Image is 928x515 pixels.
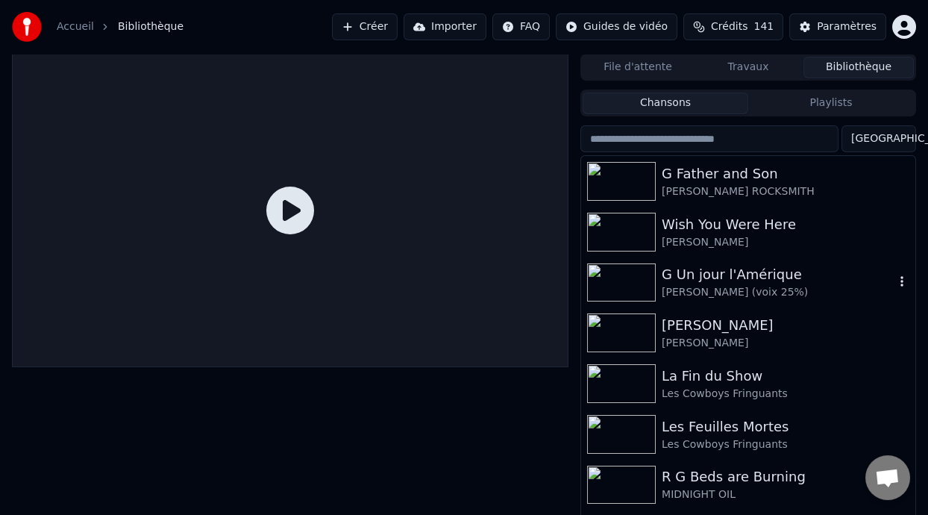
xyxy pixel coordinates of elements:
[662,487,909,502] div: MIDNIGHT OIL
[748,93,914,114] button: Playlists
[404,13,486,40] button: Importer
[662,264,894,285] div: G Un jour l'Amérique
[789,13,886,40] button: Paramètres
[57,19,94,34] a: Accueil
[662,214,909,235] div: Wish You Were Here
[683,13,783,40] button: Crédits141
[662,285,894,300] div: [PERSON_NAME] (voix 25%)
[693,57,803,78] button: Travaux
[753,19,774,34] span: 141
[556,13,677,40] button: Guides de vidéo
[662,235,909,250] div: [PERSON_NAME]
[817,19,877,34] div: Paramètres
[662,437,909,452] div: Les Cowboys Fringuants
[662,416,909,437] div: Les Feuilles Mortes
[118,19,184,34] span: Bibliothèque
[57,19,184,34] nav: breadcrumb
[662,366,909,387] div: La Fin du Show
[662,387,909,402] div: Les Cowboys Fringuants
[583,93,748,114] button: Chansons
[803,57,914,78] button: Bibliothèque
[662,336,909,351] div: [PERSON_NAME]
[662,184,909,199] div: [PERSON_NAME] ROCKSMITH
[662,315,909,336] div: [PERSON_NAME]
[662,163,909,184] div: G Father and Son
[662,466,909,487] div: R G Beds are Burning
[865,455,910,500] div: Ouvrir le chat
[332,13,398,40] button: Créer
[711,19,747,34] span: Crédits
[583,57,693,78] button: File d'attente
[492,13,550,40] button: FAQ
[12,12,42,42] img: youka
